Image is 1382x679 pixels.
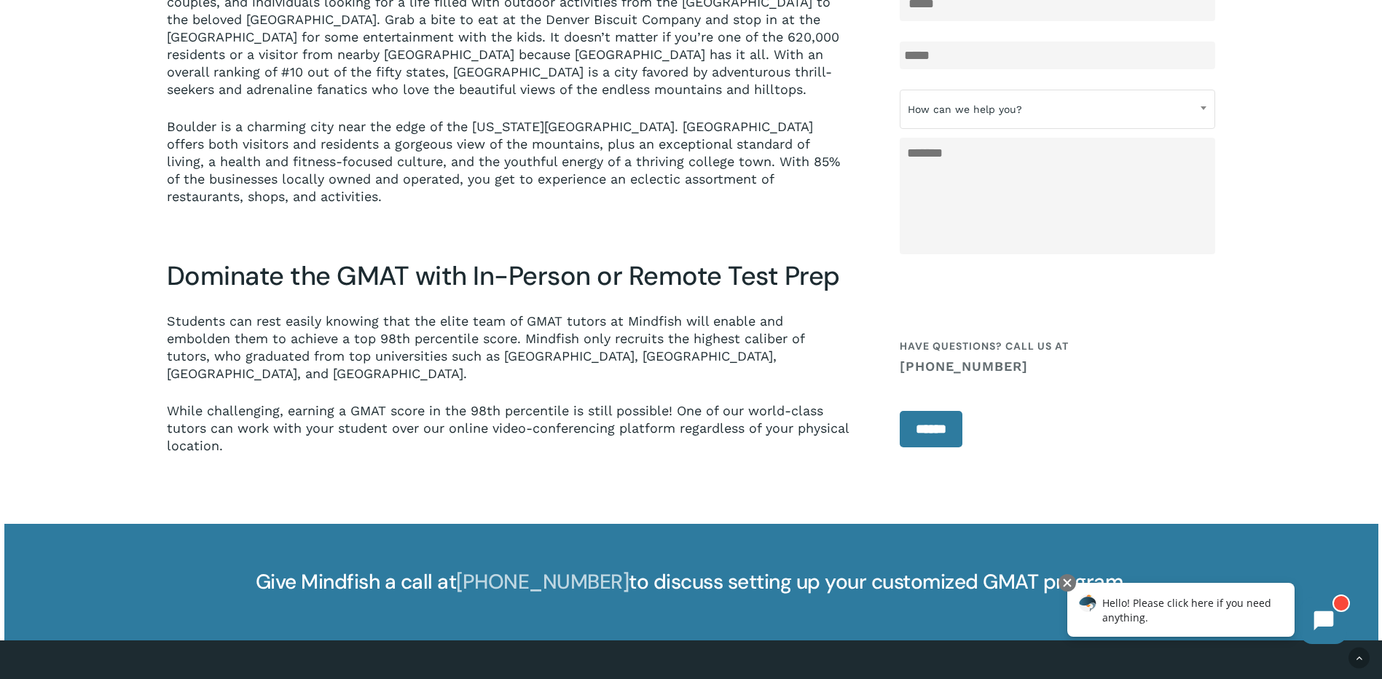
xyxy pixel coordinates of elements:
a: [PHONE_NUMBER] [456,568,629,595]
p: Students can rest easily knowing that the elite team of GMAT tutors at Mindfish will enable and e... [167,313,849,402]
span: How can we help you? [900,90,1215,129]
h3: Dominate the GMAT with In-Person or Remote Test Prep [167,259,849,293]
h4: Have questions? Call us at [900,333,1215,374]
p: While challenging, earning a GMAT score in the 98th percentile is still possible! One of our worl... [167,402,849,455]
a: [PHONE_NUMBER] [900,359,1215,374]
p: Boulder is a charming city near the edge of the [US_STATE][GEOGRAPHIC_DATA]. [GEOGRAPHIC_DATA] of... [167,118,849,205]
span: How can we help you? [900,94,1214,125]
strong: [PHONE_NUMBER] [900,358,1028,374]
h4: Give Mindfish a call at to discuss setting up your customized GMAT program. [212,569,1170,595]
iframe: reCAPTCHA [900,270,1121,327]
iframe: Chatbot [1052,571,1362,659]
